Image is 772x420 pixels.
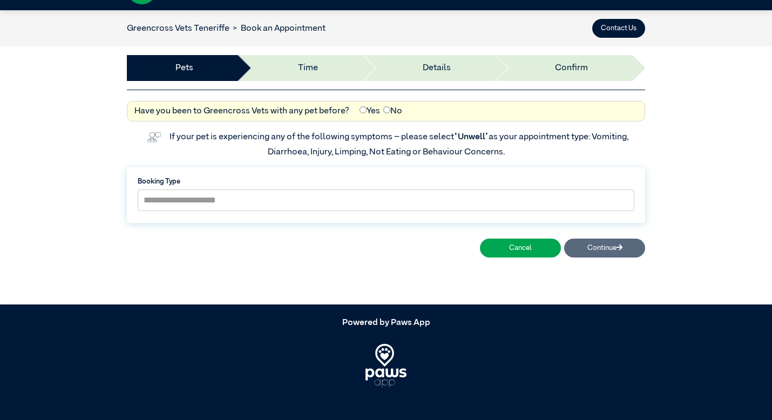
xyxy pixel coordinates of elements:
[229,22,326,35] li: Book an Appointment
[127,24,229,33] a: Greencross Vets Teneriffe
[138,177,634,187] label: Booking Type
[360,106,367,113] input: Yes
[144,128,164,146] img: vet
[175,62,193,74] a: Pets
[170,133,630,157] label: If your pet is experiencing any of the following symptoms – please select as your appointment typ...
[127,22,326,35] nav: breadcrumb
[383,106,390,113] input: No
[360,105,380,118] label: Yes
[383,105,402,118] label: No
[127,318,645,328] h5: Powered by Paws App
[454,133,489,141] span: “Unwell”
[134,105,349,118] label: Have you been to Greencross Vets with any pet before?
[592,19,645,38] button: Contact Us
[480,239,561,258] button: Cancel
[365,344,407,387] img: PawsApp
